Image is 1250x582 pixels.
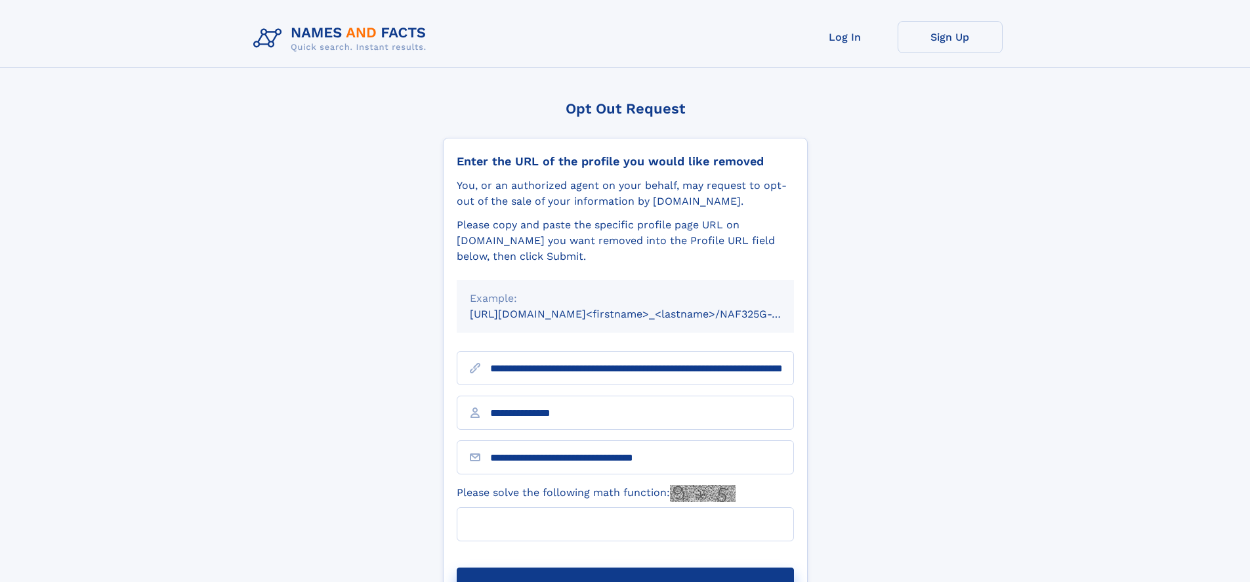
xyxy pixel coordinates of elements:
[457,217,794,264] div: Please copy and paste the specific profile page URL on [DOMAIN_NAME] you want removed into the Pr...
[457,154,794,169] div: Enter the URL of the profile you would like removed
[248,21,437,56] img: Logo Names and Facts
[470,291,781,306] div: Example:
[457,485,736,502] label: Please solve the following math function:
[443,100,808,117] div: Opt Out Request
[457,178,794,209] div: You, or an authorized agent on your behalf, may request to opt-out of the sale of your informatio...
[793,21,898,53] a: Log In
[898,21,1003,53] a: Sign Up
[470,308,819,320] small: [URL][DOMAIN_NAME]<firstname>_<lastname>/NAF325G-xxxxxxxx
